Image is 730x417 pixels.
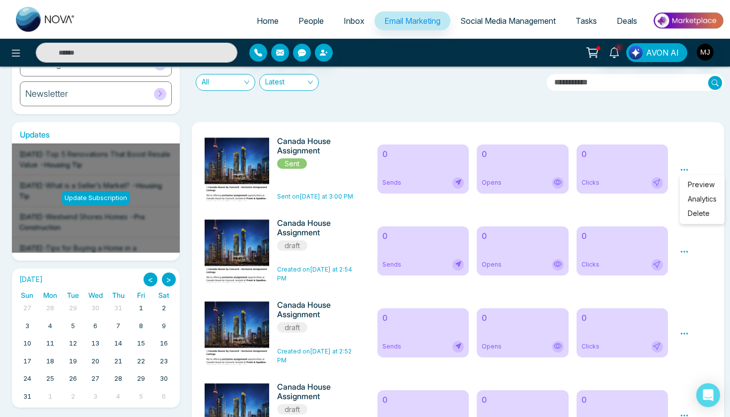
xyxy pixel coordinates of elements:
[152,372,175,390] td: August 30, 2025
[69,319,77,333] a: August 5, 2025
[277,322,307,333] span: draft
[607,11,647,30] a: Deals
[46,319,54,333] a: August 4, 2025
[382,149,464,159] h6: 0
[112,372,124,386] a: August 28, 2025
[277,240,307,251] span: draft
[130,390,152,408] td: September 5, 2025
[265,74,313,90] span: Latest
[16,354,39,372] td: August 17, 2025
[277,382,358,401] h6: Canada House Assignment
[107,354,130,372] td: August 21, 2025
[89,372,101,386] a: August 27, 2025
[382,260,401,269] span: Sends
[16,372,39,390] td: August 24, 2025
[23,319,31,333] a: August 3, 2025
[39,337,62,354] td: August 11, 2025
[162,273,176,286] button: >
[114,390,122,404] a: September 4, 2025
[107,319,130,337] td: August 7, 2025
[382,395,464,405] h6: 0
[114,319,122,333] a: August 7, 2025
[16,7,75,32] img: Nova CRM Logo
[652,9,724,32] img: Market-place.gif
[130,319,152,337] td: August 8, 2025
[84,390,107,408] td: September 3, 2025
[67,337,79,350] a: August 12, 2025
[107,301,130,319] td: July 31, 2025
[152,319,175,337] td: August 9, 2025
[135,372,147,386] a: August 29, 2025
[482,395,563,405] h6: 0
[334,11,374,30] a: Inbox
[62,390,84,408] td: September 2, 2025
[152,354,175,372] td: August 23, 2025
[84,372,107,390] td: August 27, 2025
[277,300,358,319] h6: Canada House Assignment
[16,319,39,337] td: August 3, 2025
[688,209,710,217] span: Delete
[576,16,597,26] span: Tasks
[21,372,33,386] a: August 24, 2025
[482,342,502,351] span: Opens
[21,354,33,368] a: August 17, 2025
[582,178,599,187] span: Clicks
[21,390,33,404] a: August 31, 2025
[382,231,464,241] h6: 0
[65,289,81,301] a: Tuesday
[374,11,450,30] a: Email Marketing
[617,16,637,26] span: Deals
[69,390,77,404] a: September 2, 2025
[629,46,643,60] img: Lead Flow
[289,11,334,30] a: People
[482,260,502,269] span: Opens
[44,354,56,368] a: August 18, 2025
[39,354,62,372] td: August 18, 2025
[19,289,35,301] a: Sunday
[86,289,105,301] a: Wednesday
[84,301,107,319] td: July 30, 2025
[582,260,599,269] span: Clicks
[257,16,279,26] span: Home
[137,390,145,404] a: September 5, 2025
[84,354,107,372] td: August 20, 2025
[16,301,39,319] td: July 27, 2025
[688,180,715,189] span: Preview
[62,301,84,319] td: July 29, 2025
[67,354,79,368] a: August 19, 2025
[384,16,440,26] span: Email Marketing
[566,11,607,30] a: Tasks
[156,289,171,301] a: Saturday
[112,337,124,350] a: August 14, 2025
[91,319,99,333] a: August 6, 2025
[482,231,563,241] h6: 0
[107,390,130,408] td: September 4, 2025
[62,191,130,205] div: Update Subscription
[62,319,84,337] td: August 5, 2025
[160,301,168,315] a: August 2, 2025
[460,16,556,26] span: Social Media Management
[382,313,464,323] h6: 0
[84,337,107,354] td: August 13, 2025
[62,337,84,354] td: August 12, 2025
[160,390,168,404] a: September 6, 2025
[91,390,99,404] a: September 3, 2025
[152,337,175,354] td: August 16, 2025
[137,319,145,333] a: August 8, 2025
[646,47,679,59] span: AVON AI
[12,130,180,139] h6: Updates
[144,273,157,286] button: <
[44,372,56,386] a: August 25, 2025
[602,43,626,61] a: 6
[16,276,43,284] h2: [DATE]
[158,337,170,350] a: August 16, 2025
[277,137,358,155] h6: Canada House Assignment
[696,383,720,407] div: Open Intercom Messenger
[277,218,358,237] h6: Canada House Assignment
[277,347,352,364] span: Created on [DATE] at 2:52 PM
[688,195,717,203] a: Analytics
[130,337,152,354] td: August 15, 2025
[130,354,152,372] td: August 22, 2025
[41,289,59,301] a: Monday
[344,16,365,26] span: Inbox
